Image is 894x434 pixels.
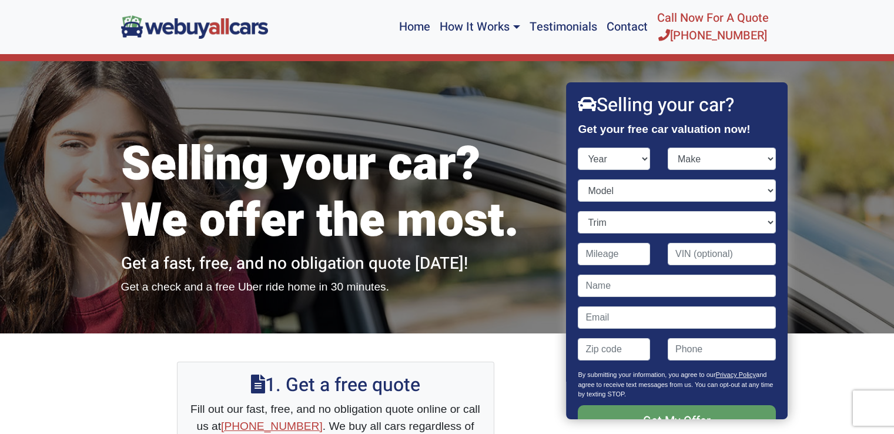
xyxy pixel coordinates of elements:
[435,5,524,49] a: How It Works
[121,254,550,274] h2: Get a fast, free, and no obligation quote [DATE]!
[668,243,776,265] input: VIN (optional)
[652,5,774,49] a: Call Now For A Quote[PHONE_NUMBER]
[221,420,323,432] a: [PHONE_NUMBER]
[716,371,756,378] a: Privacy Policy
[578,370,776,405] p: By submitting your information, you agree to our and agree to receive text messages from us. You ...
[525,5,602,49] a: Testimonials
[578,243,651,265] input: Mileage
[121,15,268,38] img: We Buy All Cars in NJ logo
[394,5,435,49] a: Home
[121,279,550,296] p: Get a check and a free Uber ride home in 30 minutes.
[578,338,651,360] input: Zip code
[668,338,776,360] input: Phone
[121,136,550,249] h1: Selling your car? We offer the most.
[578,275,776,297] input: Name
[578,306,776,329] input: Email
[578,94,776,116] h2: Selling your car?
[189,374,482,396] h2: 1. Get a free quote
[602,5,652,49] a: Contact
[578,123,751,135] strong: Get your free car valuation now!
